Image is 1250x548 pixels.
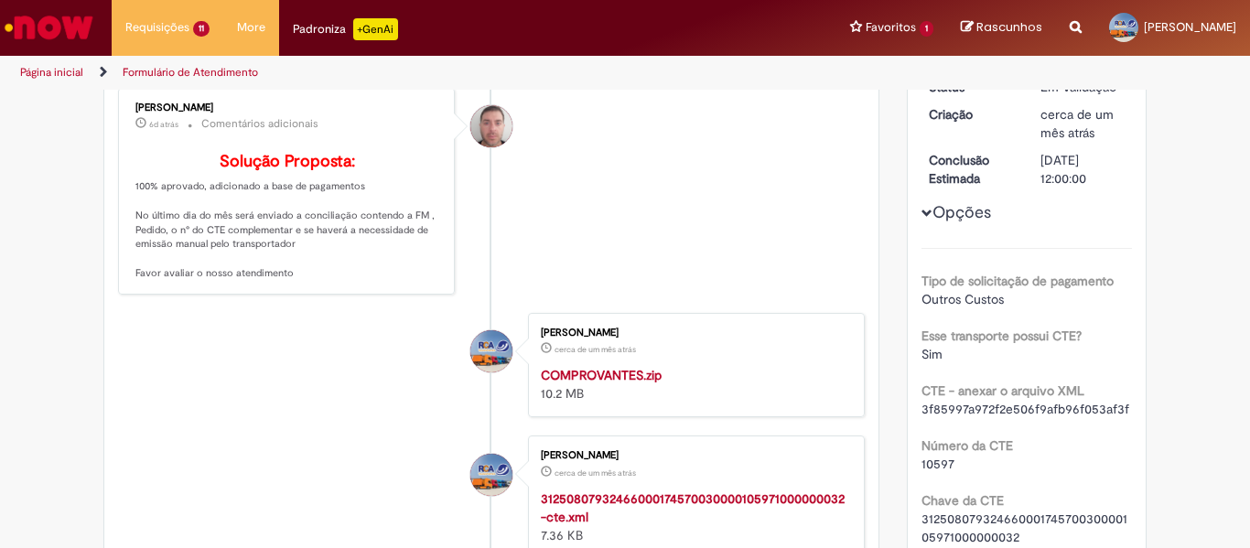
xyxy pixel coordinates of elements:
div: Thais Martins da Silva [470,330,512,372]
div: 7.36 KB [541,489,846,544]
div: [DATE] 12:00:00 [1040,151,1126,188]
div: 10.2 MB [541,366,846,403]
span: 6d atrás [149,119,178,130]
span: More [237,18,265,37]
a: Página inicial [20,65,83,80]
b: Esse transporte possui CTE? [921,328,1082,344]
span: 31250807932466000174570030000105971000000032 [921,510,1127,545]
a: COMPROVANTES.zip [541,367,662,383]
div: Padroniza [293,18,398,40]
span: cerca de um mês atrás [555,467,636,478]
b: Tipo de solicitação de pagamento [921,273,1114,289]
dt: Criação [915,105,1028,124]
small: Comentários adicionais [201,116,318,132]
img: ServiceNow [2,9,96,46]
time: 27/08/2025 12:49:00 [555,344,636,355]
div: [PERSON_NAME] [541,450,846,461]
span: 1 [920,21,933,37]
a: Formulário de Atendimento [123,65,258,80]
b: Solução Proposta: [220,151,355,172]
span: Requisições [125,18,189,37]
span: Rascunhos [976,18,1042,36]
div: [PERSON_NAME] [541,328,846,338]
span: cerca de um mês atrás [1040,106,1114,141]
dt: Conclusão Estimada [915,151,1028,188]
a: 31250807932466000174570030000105971000000032-cte.xml [541,490,845,525]
p: 100% aprovado, adicionado a base de pagamentos No último dia do mês será enviado a conciliação co... [135,153,440,281]
span: Sim [921,346,943,362]
time: 27/08/2025 12:46:51 [555,467,636,478]
b: CTE - anexar o arquivo XML [921,382,1084,399]
b: Número da CTE [921,437,1013,454]
span: [PERSON_NAME] [1144,19,1236,35]
b: Chave da CTE [921,492,1004,509]
div: 27/08/2025 12:48:02 [1040,105,1126,142]
div: Luiz Carlos Barsotti Filho [470,105,512,147]
time: 27/08/2025 12:48:02 [1040,106,1114,141]
time: 25/09/2025 19:34:59 [149,119,178,130]
p: +GenAi [353,18,398,40]
span: Outros Custos [921,291,1004,307]
span: Favoritos [866,18,916,37]
ul: Trilhas de página [14,56,820,90]
a: Rascunhos [961,19,1042,37]
span: 3f85997a972f2e506f9afb96f053af3f [921,401,1129,417]
div: Thais Martins da Silva [470,454,512,496]
span: cerca de um mês atrás [555,344,636,355]
div: [PERSON_NAME] [135,102,440,113]
span: 11 [193,21,210,37]
span: 10597 [921,456,954,472]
